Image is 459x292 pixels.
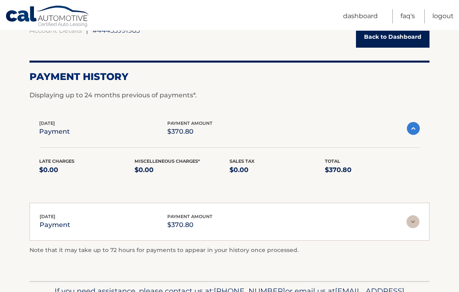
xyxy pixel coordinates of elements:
p: $370.80 [167,126,213,137]
img: accordion-rest.svg [406,215,419,228]
a: Logout [432,9,454,23]
p: payment [39,126,70,137]
p: $0.00 [39,164,135,176]
a: FAQ's [400,9,415,23]
p: $0.00 [229,164,325,176]
p: $0.00 [135,164,230,176]
span: Miscelleneous Charges* [135,158,200,164]
span: Sales Tax [229,158,255,164]
p: $370.80 [325,164,420,176]
a: Dashboard [343,9,378,23]
a: Back to Dashboard [356,26,430,48]
p: payment [40,219,70,231]
p: Note that it may take up to 72 hours for payments to appear in your history once processed. [29,246,430,255]
span: [DATE] [39,120,55,126]
span: Total [325,158,340,164]
h2: Payment History [29,71,430,83]
p: $370.80 [167,219,213,231]
span: Late Charges [39,158,74,164]
p: Displaying up to 24 months previous of payments*. [29,90,430,100]
img: accordion-active.svg [407,122,420,135]
span: payment amount [167,120,213,126]
span: payment amount [167,214,213,219]
a: Cal Automotive [5,5,90,29]
span: [DATE] [40,214,55,219]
